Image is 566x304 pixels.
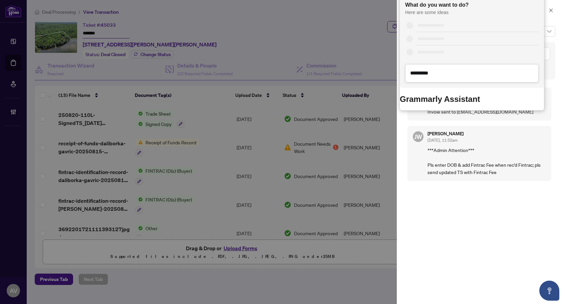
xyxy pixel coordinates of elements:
p: ***Admin Attention*** Pls enter DOB & add Fintrac Fee when rec'd Fintrac; pls send updated TS wit... [428,146,546,176]
span: [DATE], 11:52am [428,138,458,143]
span: JW [414,132,422,141]
p: Invoie sent to [EMAIL_ADDRESS][DOMAIN_NAME] [428,108,546,115]
h5: [PERSON_NAME] [428,131,546,136]
button: Open asap [539,281,559,301]
span: close [549,8,553,13]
